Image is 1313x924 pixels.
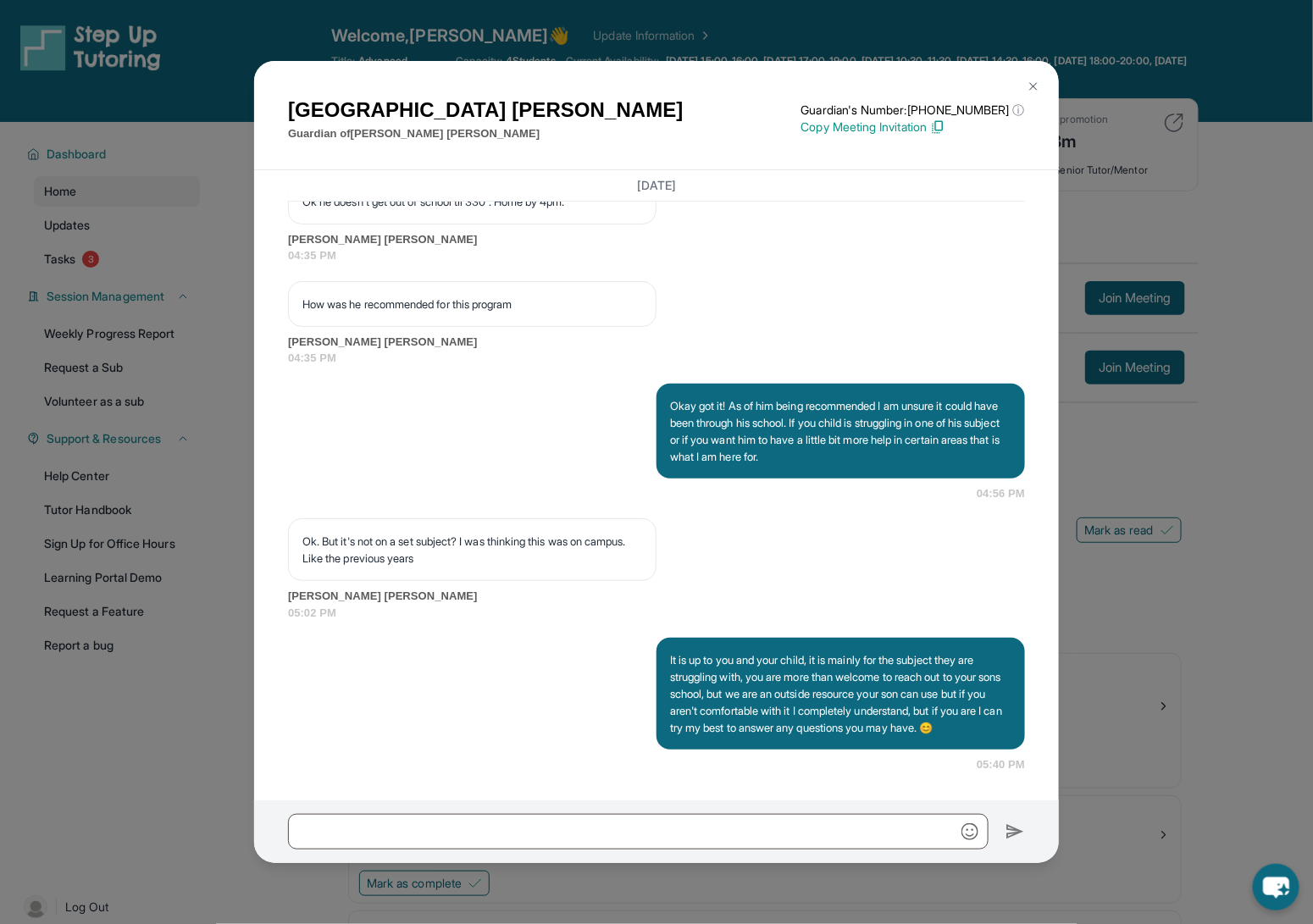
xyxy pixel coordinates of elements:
[288,231,1025,248] span: [PERSON_NAME] [PERSON_NAME]
[1253,864,1299,910] button: chat-button
[670,397,1011,465] p: Okay got it! As of him being recommended I am unsure it could have been through his school. If yo...
[288,350,1025,367] span: 04:35 PM
[977,756,1025,773] span: 05:40 PM
[302,296,642,313] p: How was he recommended for this program
[288,177,1025,194] h3: [DATE]
[801,119,1025,136] p: Copy Meeting Invitation
[977,485,1025,502] span: 04:56 PM
[801,102,1025,119] p: Guardian's Number: [PHONE_NUMBER]
[288,125,684,142] p: Guardian of [PERSON_NAME] [PERSON_NAME]
[961,823,978,840] img: Emoji
[670,651,1011,736] p: It is up to you and your child, it is mainly for the subject they are struggling with, you are mo...
[288,95,684,125] h1: [GEOGRAPHIC_DATA] [PERSON_NAME]
[1027,80,1040,93] img: Close Icon
[288,247,1025,264] span: 04:35 PM
[288,588,1025,605] span: [PERSON_NAME] [PERSON_NAME]
[1006,822,1025,842] img: Send icon
[302,193,642,210] p: Ok he doesn't get out of school til 330 . Home by 4pm.
[1013,102,1025,119] span: ⓘ
[302,533,642,567] p: Ok. But it's not on a set subject? I was thinking this was on campus. Like the previous years
[930,119,945,135] img: Copy Icon
[288,605,1025,622] span: 05:02 PM
[288,334,1025,351] span: [PERSON_NAME] [PERSON_NAME]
